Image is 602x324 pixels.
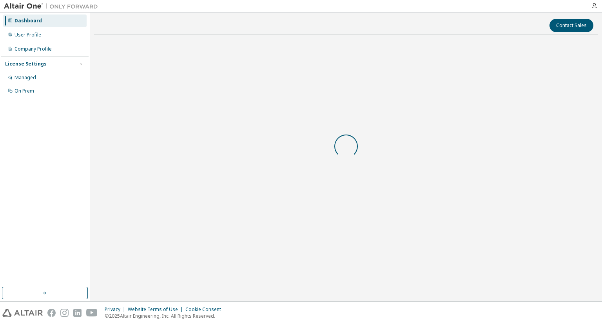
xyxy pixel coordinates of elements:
div: Managed [15,75,36,81]
img: altair_logo.svg [2,309,43,317]
img: youtube.svg [86,309,98,317]
img: facebook.svg [47,309,56,317]
img: Altair One [4,2,102,10]
div: Privacy [105,306,128,313]
div: License Settings [5,61,47,67]
img: instagram.svg [60,309,69,317]
div: Cookie Consent [185,306,226,313]
div: Dashboard [15,18,42,24]
div: Company Profile [15,46,52,52]
div: User Profile [15,32,41,38]
p: © 2025 Altair Engineering, Inc. All Rights Reserved. [105,313,226,319]
div: Website Terms of Use [128,306,185,313]
div: On Prem [15,88,34,94]
button: Contact Sales [549,19,593,32]
img: linkedin.svg [73,309,82,317]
